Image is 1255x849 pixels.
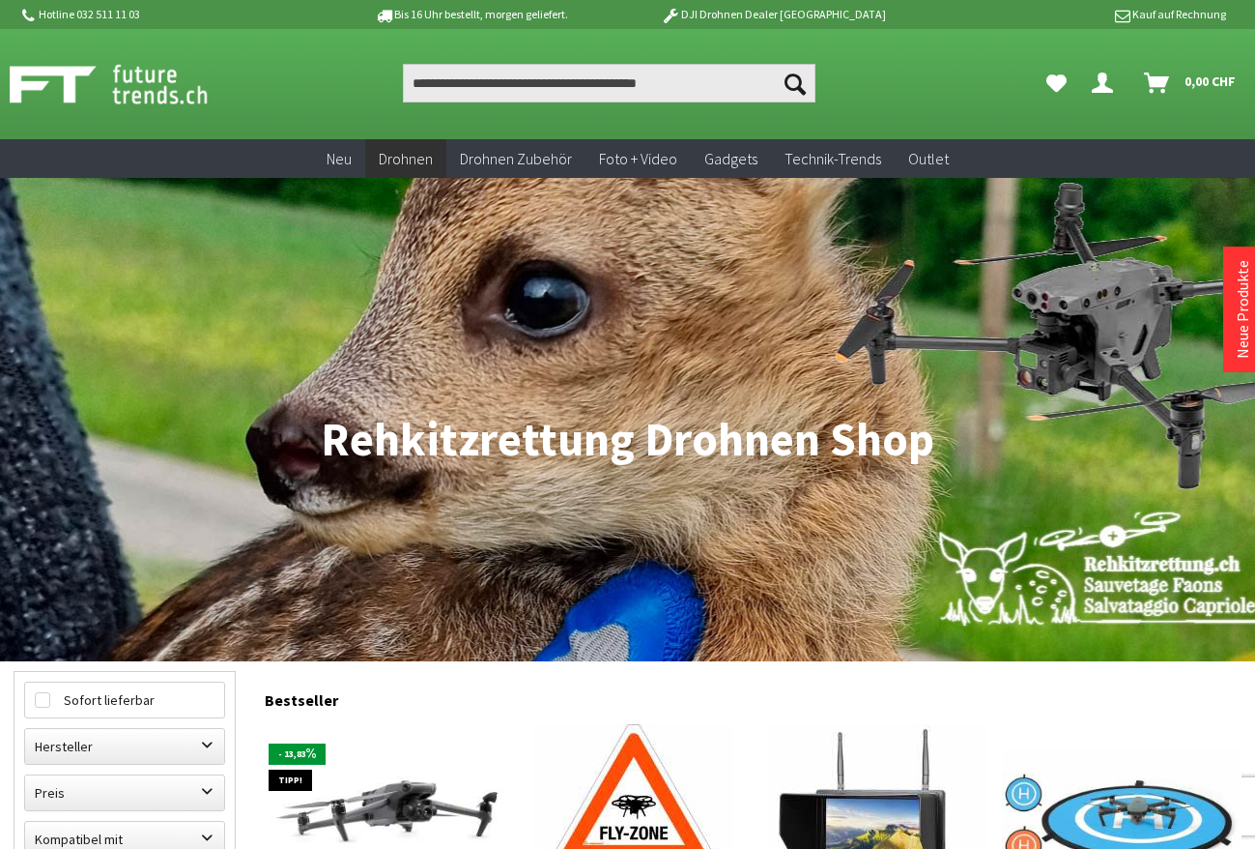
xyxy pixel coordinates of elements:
p: Hotline 032 511 11 03 [19,3,321,26]
a: Neue Produkte [1233,260,1252,359]
img: Shop Futuretrends - zur Startseite wechseln [10,60,250,108]
p: DJI Drohnen Dealer [GEOGRAPHIC_DATA] [622,3,924,26]
a: Warenkorb [1136,64,1245,102]
p: Bis 16 Uhr bestellt, morgen geliefert. [321,3,622,26]
a: Gadgets [691,139,771,179]
a: Technik-Trends [771,139,895,179]
button: Suchen [775,64,815,102]
a: Drohnen [365,139,446,179]
span: 0,00 CHF [1184,66,1236,97]
span: Drohnen Zubehör [460,149,572,168]
span: Foto + Video [599,149,677,168]
a: Meine Favoriten [1037,64,1076,102]
h1: Rehkitzrettung Drohnen Shop [14,416,1241,464]
a: Drohnen Zubehör [446,139,585,179]
a: Outlet [895,139,962,179]
div: Bestseller [265,671,1241,719]
input: Produkt, Marke, Kategorie, EAN, Artikelnummer… [403,64,815,102]
a: Foto + Video [585,139,691,179]
label: Hersteller [25,729,224,764]
a: Dein Konto [1084,64,1128,102]
a: Neu [313,139,365,179]
label: Preis [25,776,224,810]
span: Drohnen [379,149,433,168]
span: Neu [327,149,352,168]
label: Sofort lieferbar [25,683,224,717]
span: Outlet [908,149,949,168]
span: Gadgets [704,149,757,168]
span: Technik-Trends [784,149,881,168]
p: Kauf auf Rechnung [925,3,1226,26]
